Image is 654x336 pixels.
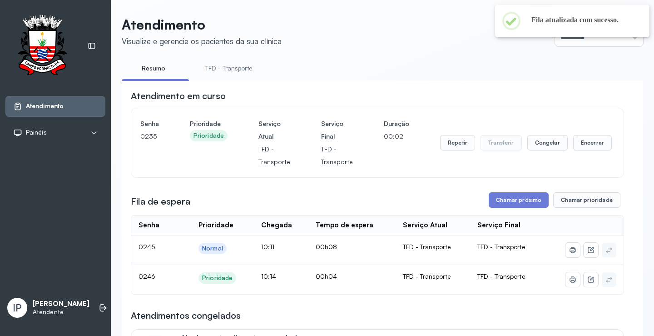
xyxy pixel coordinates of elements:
div: Serviço Final [477,221,520,230]
button: Encerrar [573,135,612,150]
span: 00h04 [316,272,337,280]
h4: Serviço Final [321,117,353,143]
div: Visualize e gerencie os pacientes da sua clínica [122,36,282,46]
h2: Fila atualizada com sucesso. [531,15,635,25]
div: Senha [139,221,159,230]
a: Atendimento [13,102,98,111]
span: TFD - Transporte [477,272,525,280]
div: Serviço Atual [403,221,447,230]
p: [PERSON_NAME] [33,300,89,308]
button: Repetir [440,135,475,150]
p: Atendente [33,308,89,316]
div: TFD - Transporte [403,243,463,251]
button: Chamar próximo [489,192,549,208]
div: Prioridade [193,132,224,140]
h4: Duração [384,117,409,130]
span: 0245 [139,243,155,251]
h3: Atendimentos congelados [131,309,241,322]
button: Chamar prioridade [553,192,620,208]
span: 10:11 [261,243,274,251]
button: Transferir [481,135,522,150]
div: Prioridade [202,274,233,282]
div: TFD - Transporte [403,272,463,281]
p: 00:02 [384,130,409,143]
p: TFD - Transporte [321,143,353,168]
h4: Prioridade [190,117,228,130]
button: Congelar [527,135,568,150]
h3: Atendimento em curso [131,90,226,102]
span: 00h08 [316,243,337,251]
span: 0246 [139,272,155,280]
span: 10:14 [261,272,276,280]
h3: Fila de espera [131,195,190,208]
h4: Serviço Atual [258,117,290,143]
img: Logotipo do estabelecimento [10,15,75,78]
div: Tempo de espera [316,221,373,230]
span: TFD - Transporte [477,243,525,251]
p: 0235 [140,130,159,143]
div: Prioridade [198,221,233,230]
a: TFD - Transporte [196,61,262,76]
p: Atendimento [122,16,282,33]
p: TFD - Transporte [258,143,290,168]
span: Atendimento [26,102,64,110]
h4: Senha [140,117,159,130]
div: Normal [202,245,223,252]
div: Chegada [261,221,292,230]
a: Resumo [122,61,185,76]
span: Painéis [26,129,47,136]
